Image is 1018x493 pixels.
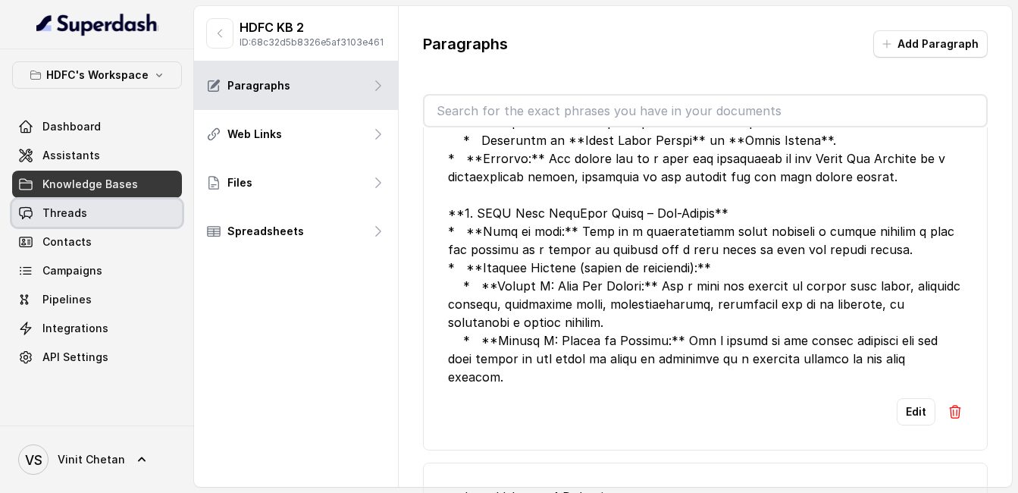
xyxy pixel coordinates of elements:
span: Integrations [42,321,108,336]
span: Assistants [42,148,100,163]
a: Knowledge Bases [12,171,182,198]
a: Pipelines [12,286,182,313]
a: Assistants [12,142,182,169]
text: VS [25,452,42,468]
p: Paragraphs [423,33,508,55]
p: HDFC KB 2 [240,18,384,36]
button: HDFC's Workspace [12,61,182,89]
a: API Settings [12,344,182,371]
button: Add Paragraph [873,30,988,58]
span: Contacts [42,234,92,250]
p: Web Links [227,127,282,142]
span: API Settings [42,350,108,365]
a: Campaigns [12,257,182,284]
img: Delete [948,404,963,419]
img: light.svg [36,12,158,36]
p: HDFC's Workspace [46,66,149,84]
a: Dashboard [12,113,182,140]
button: Edit [897,398,935,425]
p: ID: 68c32d5b8326e5af3103e461 [240,36,384,49]
span: Vinit Chetan [58,452,125,467]
a: Integrations [12,315,182,342]
a: Contacts [12,228,182,256]
p: Files [227,175,252,190]
span: Threads [42,206,87,221]
p: Spreadsheets [227,224,304,239]
input: Search for the exact phrases you have in your documents [424,96,986,126]
span: Campaigns [42,263,102,278]
span: Pipelines [42,292,92,307]
a: Threads [12,199,182,227]
span: Knowledge Bases [42,177,138,192]
p: Paragraphs [227,78,290,93]
span: Dashboard [42,119,101,134]
a: Vinit Chetan [12,438,182,481]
